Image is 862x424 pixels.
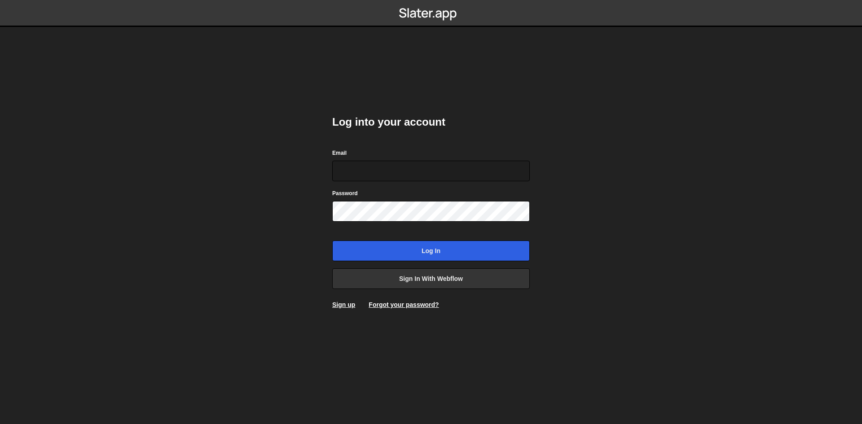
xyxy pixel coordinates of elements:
[332,240,530,261] input: Log in
[332,149,347,157] label: Email
[332,115,530,129] h2: Log into your account
[369,301,439,308] a: Forgot your password?
[332,268,530,289] a: Sign in with Webflow
[332,189,358,198] label: Password
[332,301,355,308] a: Sign up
